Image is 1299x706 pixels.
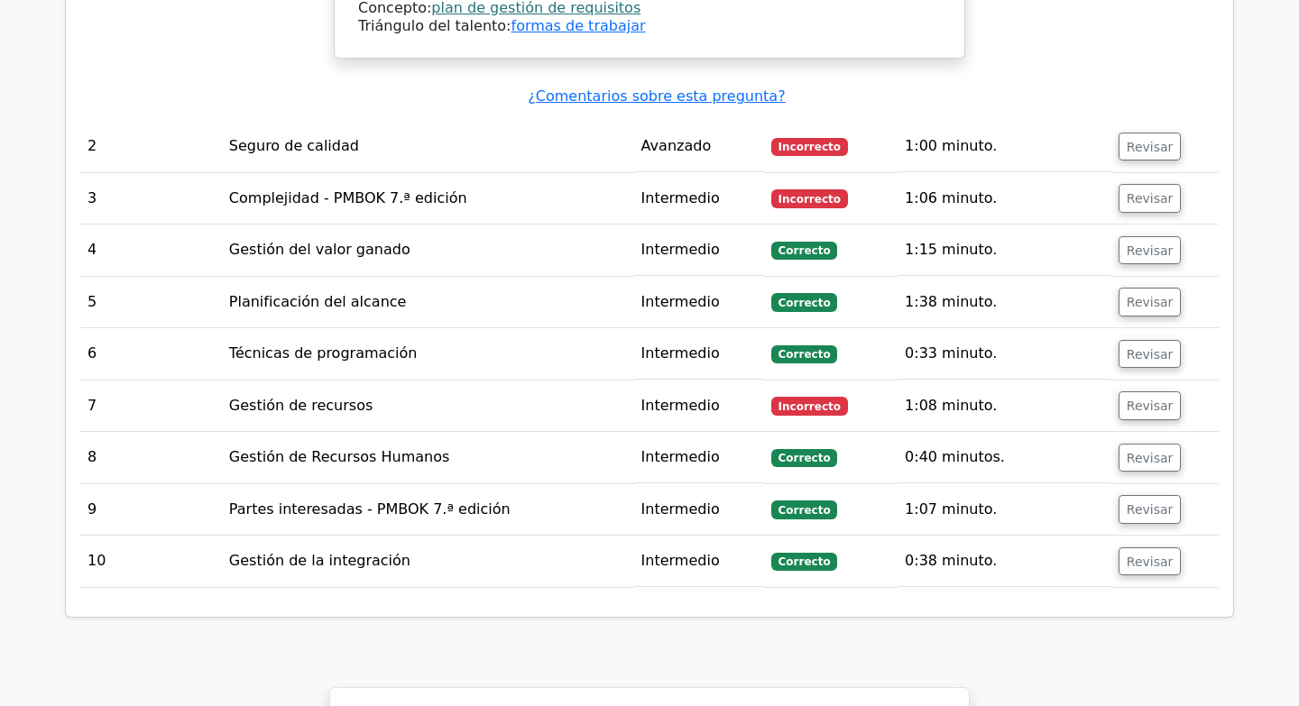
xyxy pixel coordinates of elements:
font: 3 [88,189,97,206]
font: 1:08 minuto. [905,397,997,414]
font: 1:06 minuto. [905,189,997,206]
font: Revisar [1127,554,1174,568]
font: Correcto [778,555,831,568]
font: Gestión de Recursos Humanos [229,448,450,465]
font: 2 [88,137,97,154]
font: 1:38 minuto. [905,293,997,310]
font: 4 [88,241,97,258]
font: Gestión de recursos [229,397,373,414]
font: Intermedio [641,552,720,569]
font: Revisar [1127,191,1174,206]
button: Revisar [1119,184,1182,213]
font: Gestión del valor ganado [229,241,410,258]
font: 0:40 minutos. [905,448,1005,465]
font: Revisar [1127,139,1174,153]
font: 7 [88,397,97,414]
font: 10 [88,552,106,569]
font: Intermedio [641,500,720,518]
font: Correcto [778,452,831,464]
font: Avanzado [641,137,712,154]
button: Revisar [1119,444,1182,472]
font: 0:33 minuto. [905,344,997,362]
font: 9 [88,500,97,518]
font: Planificación del alcance [229,293,407,310]
font: Correcto [778,297,831,309]
font: Gestión de la integración [229,552,410,569]
font: 0:38 minuto. [905,552,997,569]
font: Intermedio [641,344,720,362]
font: 5 [88,293,97,310]
font: Revisar [1127,450,1174,464]
button: Revisar [1119,236,1182,265]
font: Intermedio [641,397,720,414]
font: Incorrecto [778,400,841,413]
button: Revisar [1119,391,1182,420]
font: Revisar [1127,399,1174,413]
a: ¿Comentarios sobre esta pregunta? [528,87,785,105]
font: 6 [88,344,97,362]
font: 1:00 minuto. [905,137,997,154]
font: 8 [88,448,97,465]
font: Revisar [1127,502,1174,517]
font: Revisar [1127,295,1174,309]
font: Técnicas de programación [229,344,418,362]
font: 1:07 minuto. [905,500,997,518]
button: Revisar [1119,288,1182,316]
button: Revisar [1119,340,1182,369]
font: Correcto [778,244,831,257]
font: Intermedio [641,448,720,465]
font: Correcto [778,504,831,517]
font: Intermedio [641,293,720,310]
font: Partes interesadas - PMBOK 7.ª edición [229,500,511,518]
button: Revisar [1119,547,1182,576]
font: Incorrecto [778,193,841,206]
button: Revisar [1119,495,1182,524]
font: 1:15 minuto. [905,241,997,258]
font: Revisar [1127,346,1174,361]
font: Complejidad - PMBOK 7.ª edición [229,189,467,206]
font: Correcto [778,348,831,361]
font: Incorrecto [778,141,841,153]
font: Triángulo del talento: [358,17,511,34]
font: Intermedio [641,189,720,206]
font: Seguro de calidad [229,137,359,154]
font: Revisar [1127,243,1174,257]
button: Revisar [1119,133,1182,161]
font: Intermedio [641,241,720,258]
a: formas de trabajar [511,17,646,34]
